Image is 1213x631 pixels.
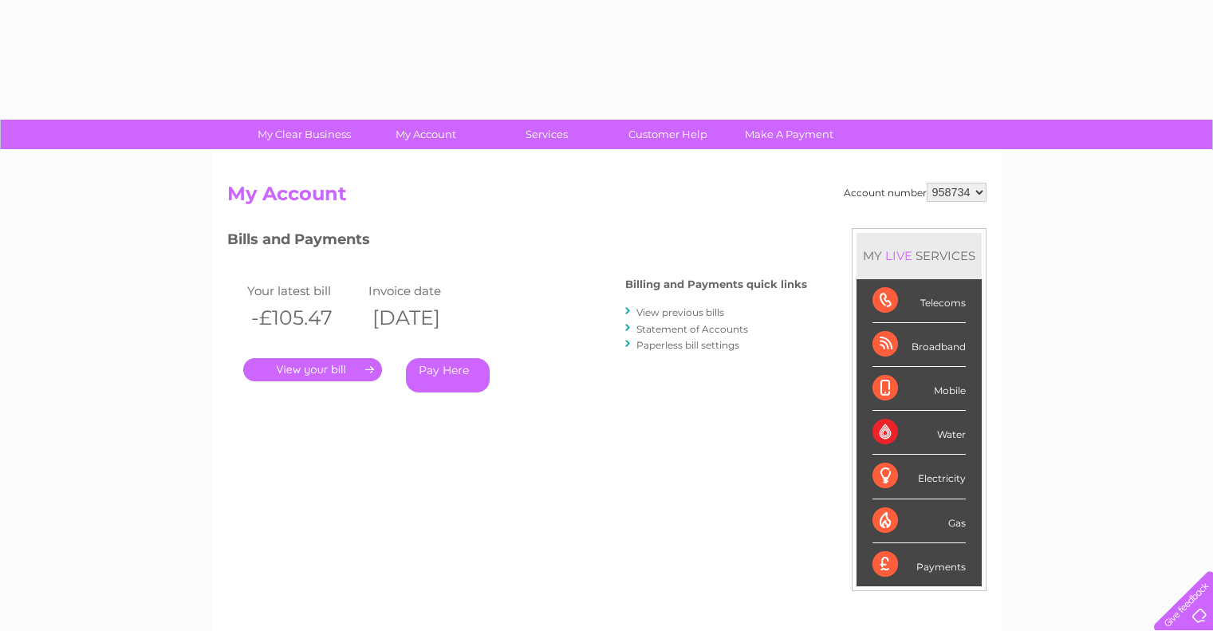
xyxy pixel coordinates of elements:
[360,120,491,149] a: My Account
[364,280,486,302] td: Invoice date
[872,367,966,411] div: Mobile
[857,233,982,278] div: MY SERVICES
[227,183,987,213] h2: My Account
[882,248,916,263] div: LIVE
[872,411,966,455] div: Water
[243,280,365,302] td: Your latest bill
[243,358,382,381] a: .
[872,499,966,543] div: Gas
[238,120,370,149] a: My Clear Business
[602,120,734,149] a: Customer Help
[723,120,855,149] a: Make A Payment
[636,306,724,318] a: View previous bills
[481,120,612,149] a: Services
[636,323,748,335] a: Statement of Accounts
[872,543,966,586] div: Payments
[872,323,966,367] div: Broadband
[243,302,365,334] th: -£105.47
[872,455,966,499] div: Electricity
[636,339,739,351] a: Paperless bill settings
[364,302,486,334] th: [DATE]
[406,358,490,392] a: Pay Here
[844,183,987,202] div: Account number
[872,279,966,323] div: Telecoms
[625,278,807,290] h4: Billing and Payments quick links
[227,228,807,256] h3: Bills and Payments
